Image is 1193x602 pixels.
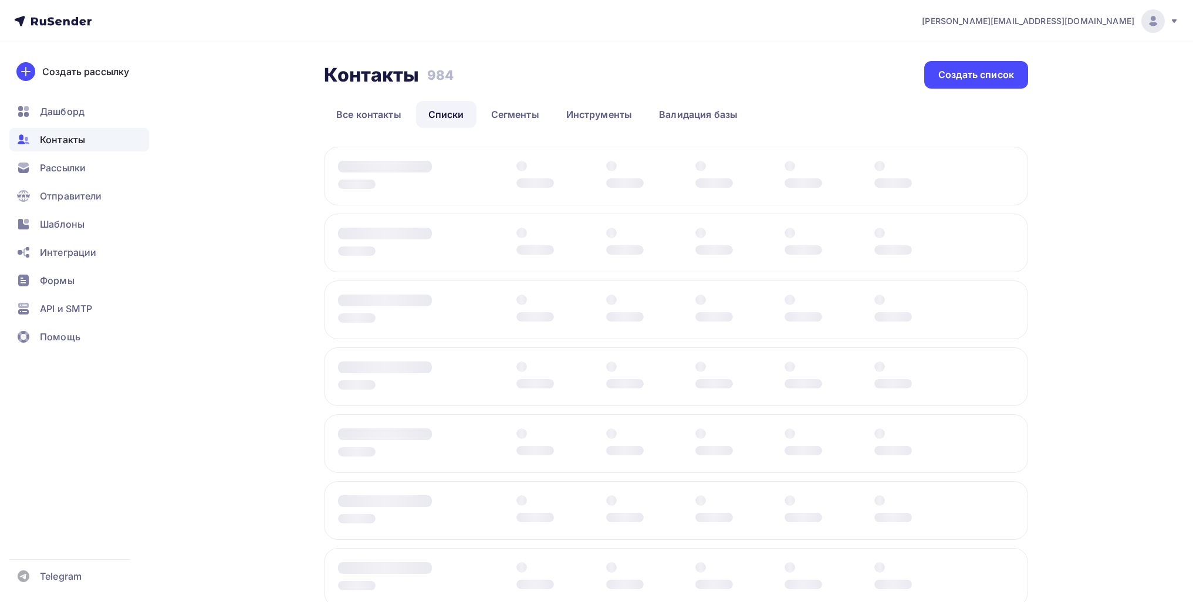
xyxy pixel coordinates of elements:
a: Формы [9,269,149,292]
span: Контакты [40,133,85,147]
a: Рассылки [9,156,149,180]
span: Формы [40,273,75,288]
h3: 984 [427,67,454,83]
span: Интеграции [40,245,96,259]
a: Валидация базы [647,101,750,128]
a: Контакты [9,128,149,151]
div: Создать рассылку [42,65,129,79]
a: Дашборд [9,100,149,123]
a: [PERSON_NAME][EMAIL_ADDRESS][DOMAIN_NAME] [922,9,1179,33]
span: Рассылки [40,161,86,175]
span: Дашборд [40,104,85,119]
span: Шаблоны [40,217,85,231]
span: Помощь [40,330,80,344]
a: Списки [416,101,476,128]
div: Создать список [938,68,1014,82]
span: Отправители [40,189,102,203]
span: Telegram [40,569,82,583]
span: API и SMTP [40,302,92,316]
span: [PERSON_NAME][EMAIL_ADDRESS][DOMAIN_NAME] [922,15,1134,27]
a: Инструменты [554,101,645,128]
a: Все контакты [324,101,414,128]
a: Отправители [9,184,149,208]
a: Шаблоны [9,212,149,236]
h2: Контакты [324,63,419,87]
a: Сегменты [479,101,552,128]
